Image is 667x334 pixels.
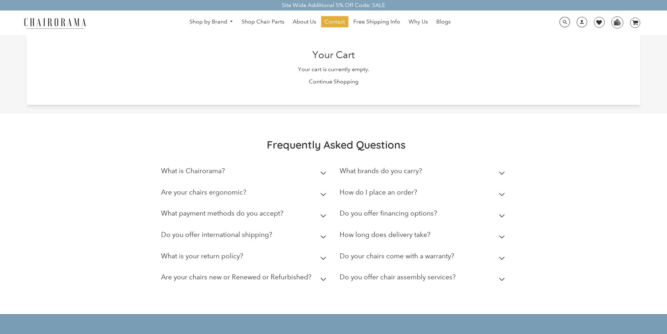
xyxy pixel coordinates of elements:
[161,247,329,268] summary: What is your return policy?
[340,247,508,268] summary: Do your chairs come with a warranty?
[340,209,437,217] h2: Do you offer financing options?
[161,162,329,183] summary: What is Chairorama?
[161,273,311,281] h2: Are your chairs new or Renewed or Refurbished?
[353,18,400,26] span: Free Shipping Info
[309,78,359,85] a: Continue Shopping
[340,162,508,183] summary: What brands do you carry?
[340,273,456,281] h2: Do you offer chair assembly services?
[161,209,283,217] h2: What payment methods do you accept?
[34,66,633,73] p: Your cart is currently empty.
[405,16,431,27] a: Why Us
[161,226,329,247] summary: Do you offer international shipping?
[161,252,243,260] h2: What is your return policy?
[161,188,246,196] h2: Are your chairs ergonomic?
[340,268,508,289] summary: Do you offer chair assembly services?
[321,16,348,27] a: Contact
[340,204,508,226] summary: Do you offer financing options?
[340,188,417,196] h2: How do I place an order?
[340,226,508,247] summary: How long does delivery take?
[20,17,90,29] img: chairorama
[293,18,316,26] span: About Us
[289,16,320,27] a: About Us
[350,16,404,27] a: Free Shipping Info
[161,167,225,175] h2: What is Chairorama?
[120,16,520,29] nav: DesktopNavigation
[340,252,454,260] h2: Do your chairs come with a warranty?
[34,49,633,61] h2: Your Cart
[238,16,288,27] a: Shop Chair Parts
[436,18,451,26] span: Blogs
[161,231,272,239] h2: Do you offer international shipping?
[161,268,329,289] summary: Are your chairs new or Renewed or Refurbished?
[161,204,329,226] summary: What payment methods do you accept?
[409,18,428,26] span: Why Us
[186,16,237,27] a: Shop by Brand
[340,231,430,239] h2: How long does delivery take?
[612,17,623,27] img: WhatsApp_Image_2024-07-12_at_16.23.01.webp
[161,138,511,151] h2: Frequently Asked Questions
[433,16,454,27] a: Blogs
[340,183,508,205] summary: How do I place an order?
[340,167,422,175] h2: What brands do you carry?
[242,18,284,26] span: Shop Chair Parts
[161,183,329,205] summary: Are your chairs ergonomic?
[325,18,345,26] span: Contact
